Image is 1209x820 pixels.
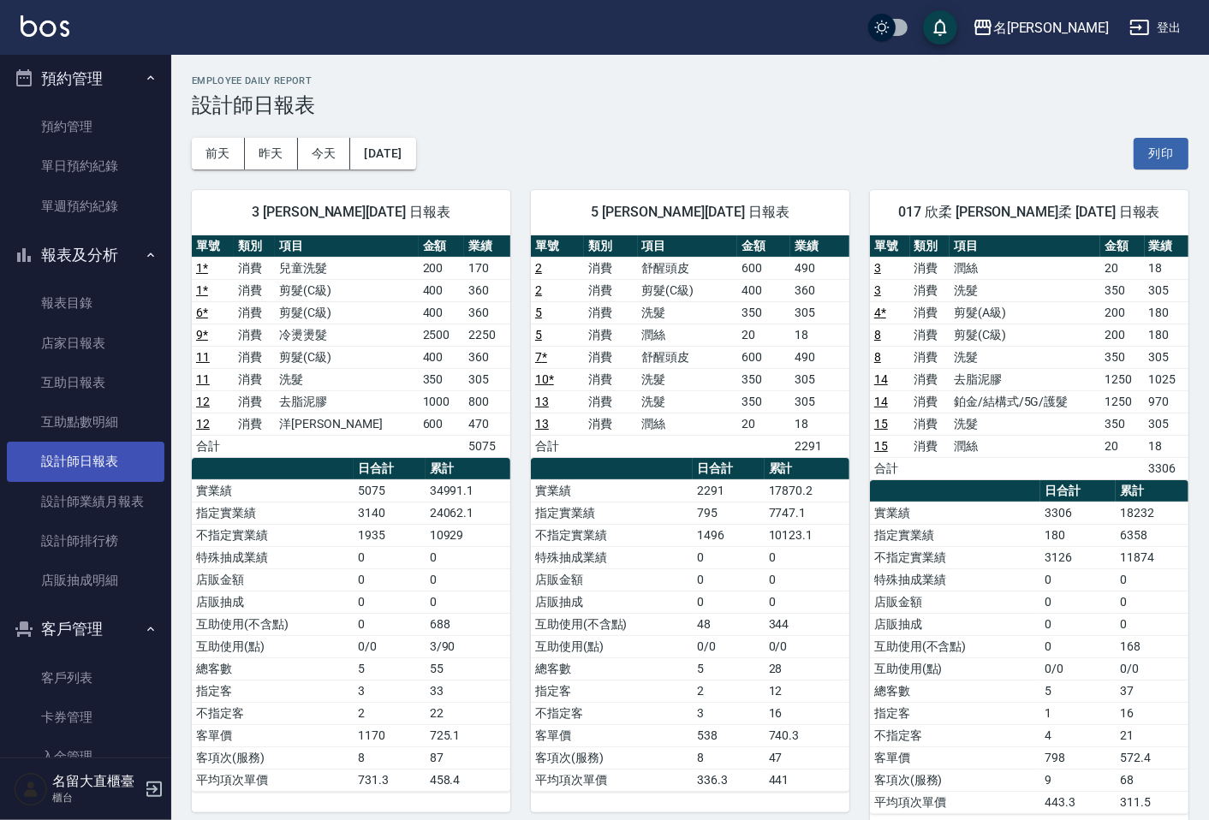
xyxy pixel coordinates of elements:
[790,279,849,301] td: 360
[531,235,849,458] table: a dense table
[870,635,1041,657] td: 互助使用(不含點)
[535,395,549,408] a: 13
[910,324,950,346] td: 消費
[874,261,881,275] a: 3
[870,235,910,258] th: 單號
[426,724,510,746] td: 725.1
[790,257,849,279] td: 490
[192,93,1188,117] h3: 設計師日報表
[234,413,276,435] td: 消費
[1100,346,1144,368] td: 350
[693,657,764,680] td: 5
[354,546,425,568] td: 0
[192,724,354,746] td: 客單價
[275,279,418,301] td: 剪髮(C級)
[790,368,849,390] td: 305
[765,524,849,546] td: 10123.1
[234,301,276,324] td: 消費
[354,657,425,680] td: 5
[464,235,510,258] th: 業績
[693,502,764,524] td: 795
[531,613,693,635] td: 互助使用(不含點)
[1145,413,1188,435] td: 305
[638,279,737,301] td: 剪髮(C級)
[7,56,164,101] button: 預約管理
[765,479,849,502] td: 17870.2
[950,390,1100,413] td: 鉑金/結構式/5G/護髮
[7,658,164,698] a: 客戶列表
[7,146,164,186] a: 單日預約紀錄
[765,546,849,568] td: 0
[910,279,950,301] td: 消費
[196,350,210,364] a: 11
[1116,724,1188,746] td: 21
[419,346,465,368] td: 400
[693,702,764,724] td: 3
[192,235,234,258] th: 單號
[765,746,849,769] td: 47
[419,413,465,435] td: 600
[993,17,1109,39] div: 名[PERSON_NAME]
[950,257,1100,279] td: 潤絲
[874,417,888,431] a: 15
[870,613,1041,635] td: 店販抽成
[765,657,849,680] td: 28
[790,324,849,346] td: 18
[1040,702,1116,724] td: 1
[790,435,849,457] td: 2291
[1100,390,1144,413] td: 1250
[464,390,510,413] td: 800
[535,261,542,275] a: 2
[693,591,764,613] td: 0
[950,279,1100,301] td: 洗髮
[192,138,245,169] button: 前天
[765,502,849,524] td: 7747.1
[531,635,693,657] td: 互助使用(點)
[192,479,354,502] td: 實業績
[737,368,790,390] td: 350
[1100,413,1144,435] td: 350
[910,390,950,413] td: 消費
[354,479,425,502] td: 5075
[1100,324,1144,346] td: 200
[275,324,418,346] td: 冷燙燙髮
[1116,546,1188,568] td: 11874
[638,324,737,346] td: 潤絲
[275,368,418,390] td: 洗髮
[870,524,1041,546] td: 指定實業績
[7,442,164,481] a: 設計師日報表
[870,724,1041,746] td: 不指定客
[354,502,425,524] td: 3140
[426,746,510,769] td: 87
[910,368,950,390] td: 消費
[1145,301,1188,324] td: 180
[1116,568,1188,591] td: 0
[1040,480,1116,502] th: 日合計
[950,435,1100,457] td: 潤絲
[737,257,790,279] td: 600
[531,546,693,568] td: 特殊抽成業績
[464,257,510,279] td: 170
[1040,568,1116,591] td: 0
[192,568,354,591] td: 店販金額
[1040,724,1116,746] td: 4
[354,613,425,635] td: 0
[1100,235,1144,258] th: 金額
[765,680,849,702] td: 12
[584,301,637,324] td: 消費
[531,702,693,724] td: 不指定客
[966,10,1116,45] button: 名[PERSON_NAME]
[426,479,510,502] td: 34991.1
[52,790,140,805] p: 櫃台
[551,204,829,221] span: 5 [PERSON_NAME][DATE] 日報表
[584,346,637,368] td: 消費
[584,235,637,258] th: 類別
[1116,613,1188,635] td: 0
[1145,457,1188,479] td: 3306
[1123,12,1188,44] button: 登出
[275,301,418,324] td: 剪髮(C級)
[870,657,1041,680] td: 互助使用(點)
[870,480,1188,814] table: a dense table
[638,368,737,390] td: 洗髮
[737,390,790,413] td: 350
